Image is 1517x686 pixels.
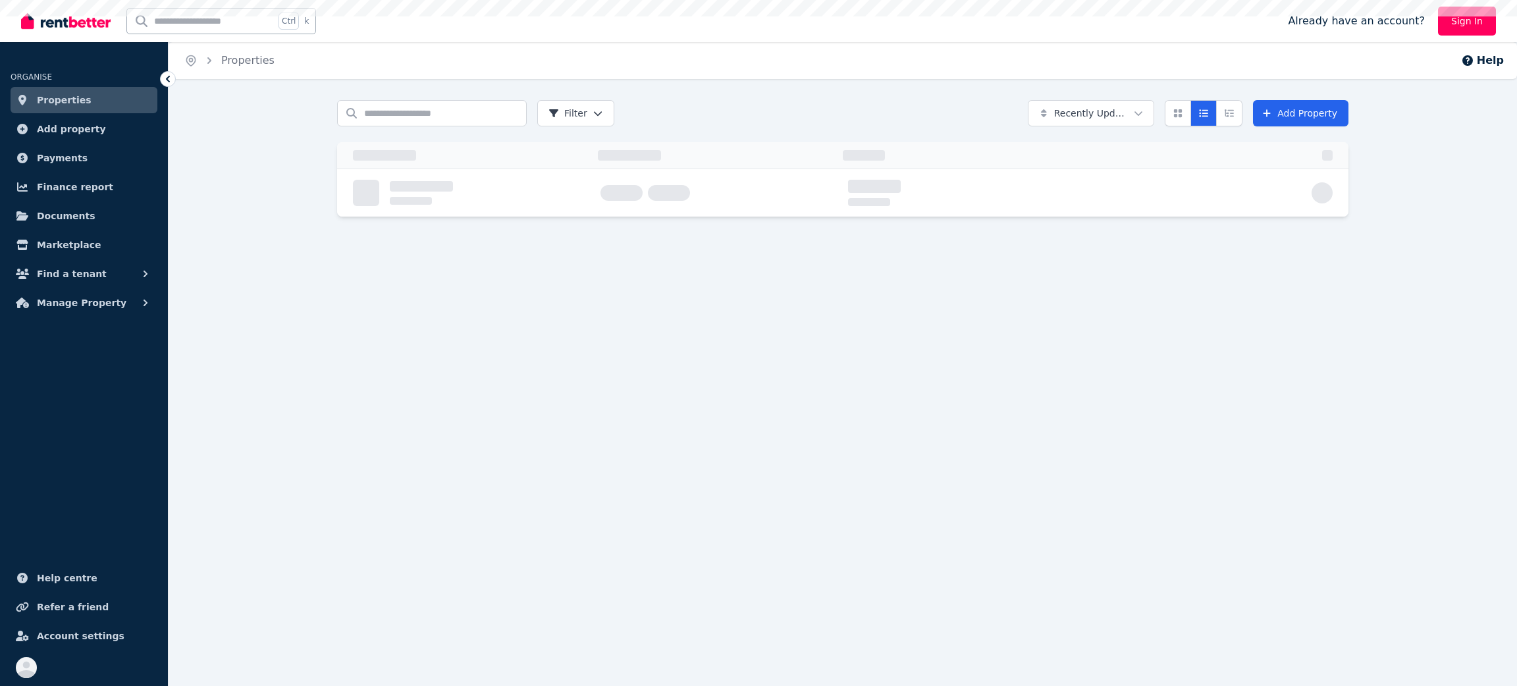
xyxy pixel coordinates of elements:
[11,87,157,113] a: Properties
[1165,100,1191,126] button: Card view
[11,290,157,316] button: Manage Property
[11,594,157,620] a: Refer a friend
[11,116,157,142] a: Add property
[1216,100,1242,126] button: Expanded list view
[11,261,157,287] button: Find a tenant
[279,13,299,30] span: Ctrl
[37,599,109,615] span: Refer a friend
[11,203,157,229] a: Documents
[37,295,126,311] span: Manage Property
[548,107,587,120] span: Filter
[1461,53,1504,68] button: Help
[1190,100,1217,126] button: Compact list view
[304,16,309,26] span: k
[169,42,290,79] nav: Breadcrumb
[37,179,113,195] span: Finance report
[1288,13,1425,29] span: Already have an account?
[1054,107,1129,120] span: Recently Updated
[537,100,614,126] button: Filter
[37,237,101,253] span: Marketplace
[21,11,111,31] img: RentBetter
[37,628,124,644] span: Account settings
[1253,100,1348,126] a: Add Property
[11,72,52,82] span: ORGANISE
[1165,100,1242,126] div: View options
[11,232,157,258] a: Marketplace
[1438,7,1496,36] a: Sign In
[221,54,275,66] a: Properties
[11,623,157,649] a: Account settings
[11,145,157,171] a: Payments
[11,565,157,591] a: Help centre
[37,121,106,137] span: Add property
[11,174,157,200] a: Finance report
[37,150,88,166] span: Payments
[1028,100,1154,126] button: Recently Updated
[37,266,107,282] span: Find a tenant
[37,208,95,224] span: Documents
[37,570,97,586] span: Help centre
[37,92,92,108] span: Properties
